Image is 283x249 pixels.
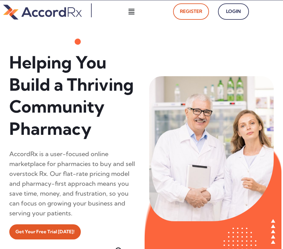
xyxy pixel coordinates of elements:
h1: Helping You Build a Thriving Community Pharmacy [9,52,137,140]
img: default-logo [3,3,82,21]
div: AccordRx is a user-focused online marketplace for pharmacies to buy and sell overstock Rx. Our fl... [9,149,137,218]
a: Register [173,3,209,20]
a: Login [218,3,249,20]
span: Login [225,7,242,16]
span: Get Your Free Trial [DATE]! [15,227,75,236]
a: Get Your Free Trial [DATE]! [9,224,81,239]
span: Register [180,7,202,16]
